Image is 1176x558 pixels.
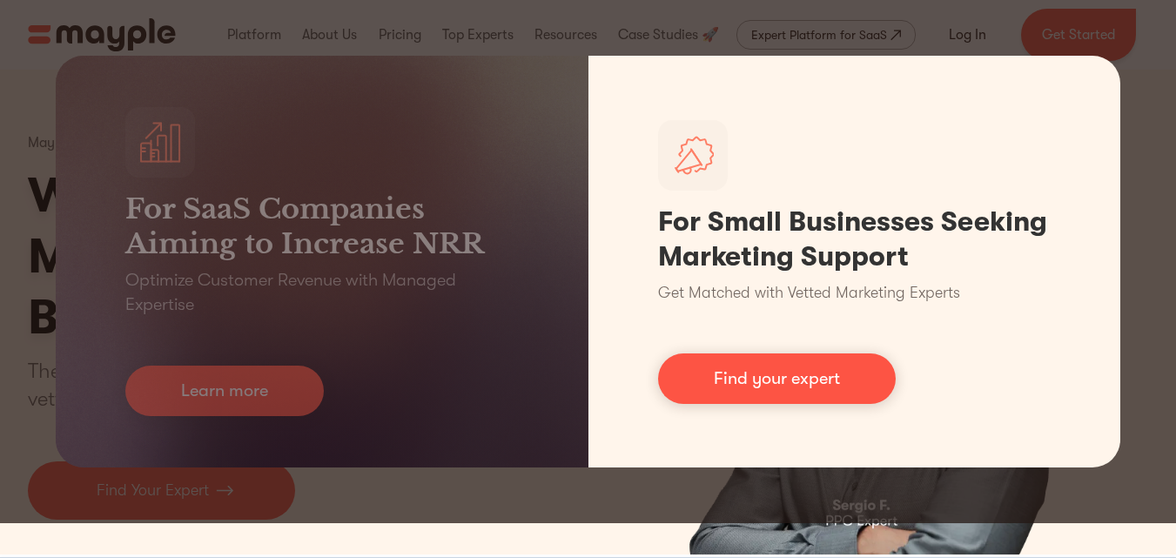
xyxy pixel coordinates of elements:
h3: For SaaS Companies Aiming to Increase NRR [125,192,519,261]
h1: For Small Businesses Seeking Marketing Support [658,205,1052,274]
p: Optimize Customer Revenue with Managed Expertise [125,268,519,317]
a: Learn more [125,366,324,416]
a: Find your expert [658,353,896,404]
p: Get Matched with Vetted Marketing Experts [658,281,960,305]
